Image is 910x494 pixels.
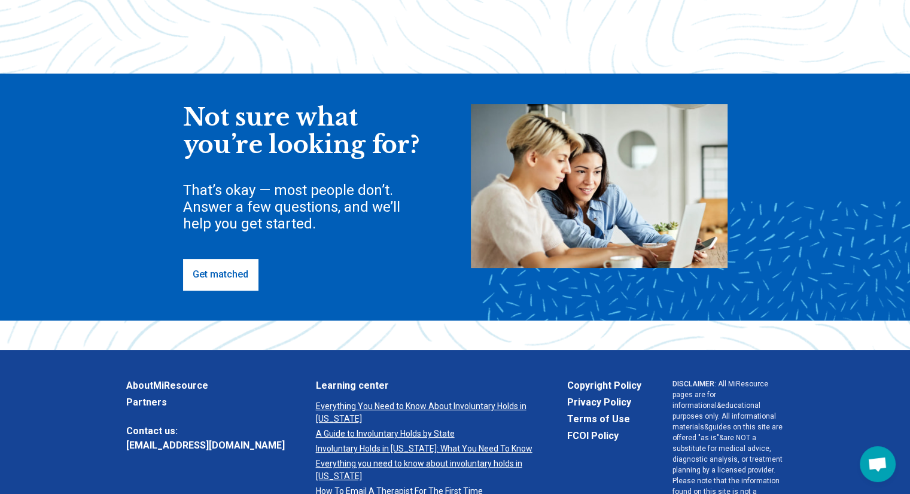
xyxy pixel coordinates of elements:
div: Open chat [860,446,896,482]
a: Copyright Policy [567,379,641,393]
a: Get matched [183,259,258,290]
div: Not sure what you’re looking for? [183,104,422,158]
a: Privacy Policy [567,395,641,410]
a: A Guide to Involuntary Holds by State [316,428,536,440]
span: Contact us: [126,424,285,438]
div: That’s okay — most people don’t. Answer a few questions, and we’ll help you get started. [183,182,422,232]
a: FCOI Policy [567,429,641,443]
a: Everything You Need to Know About Involuntary Holds in [US_STATE] [316,400,536,425]
a: [EMAIL_ADDRESS][DOMAIN_NAME] [126,438,285,453]
span: DISCLAIMER [672,380,714,388]
a: Learning center [316,379,536,393]
a: Everything you need to know about involuntary holds in [US_STATE] [316,458,536,483]
a: Partners [126,395,285,410]
a: AboutMiResource [126,379,285,393]
a: Terms of Use [567,412,641,426]
a: Involuntary Holds in [US_STATE]: What You Need To Know [316,443,536,455]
